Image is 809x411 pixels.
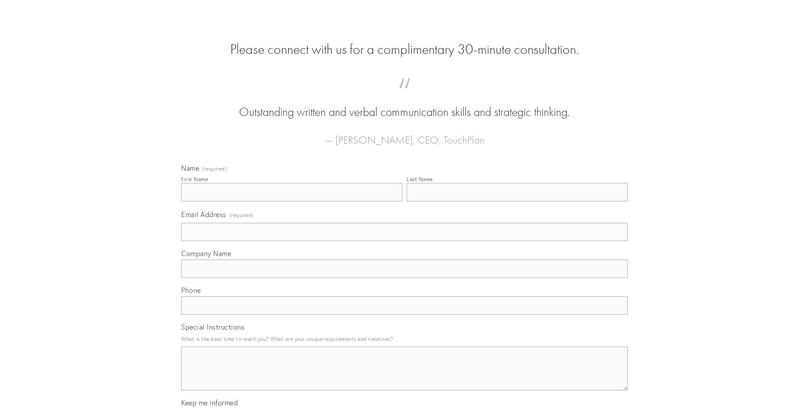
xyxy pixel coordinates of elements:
figcaption: — [PERSON_NAME], CEO, TouchPlan [195,121,614,149]
span: “ [195,87,614,104]
span: Special Instructions [181,323,244,331]
span: Name [181,164,199,172]
span: (required) [202,166,227,172]
span: Phone [181,286,201,295]
span: Company Name [181,249,231,258]
h2: Please connect with us for a complimentary 30-minute consultation. [181,41,628,58]
div: Last Name [407,176,433,183]
span: Keep me informed [181,398,238,407]
span: (required) [229,209,254,221]
span: Email Address [181,210,226,219]
p: What is the best time to reach you? What are your unique requirements and timelines? [181,333,628,345]
blockquote: Outstanding written and verbal communication skills and strategic thinking. [195,87,614,121]
div: First Name [181,176,208,183]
